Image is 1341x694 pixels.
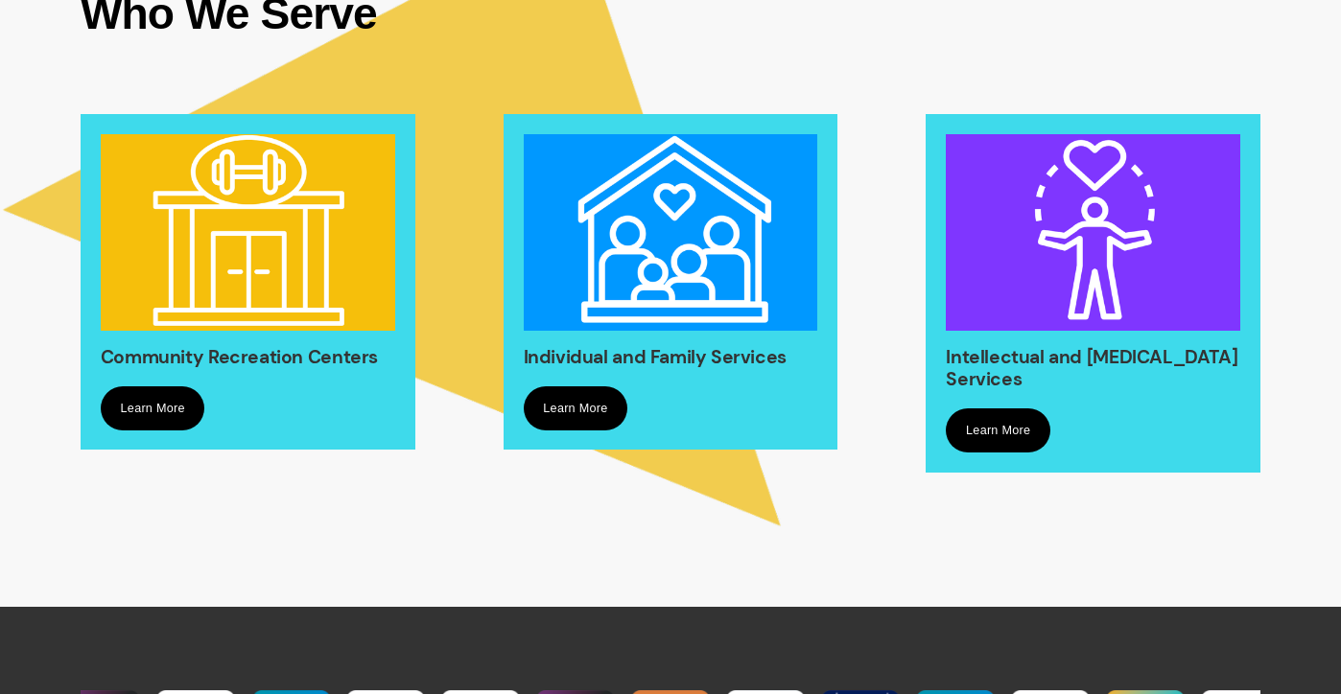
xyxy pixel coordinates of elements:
a: Learn More [101,386,205,430]
h2: Intellectual and [MEDICAL_DATA] Services [946,346,1240,391]
h2: Individual and Family Services [524,346,818,368]
a: Learn More [524,386,628,430]
a: Learn More [946,408,1050,452]
h2: Community Recreation Centers [101,346,395,368]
